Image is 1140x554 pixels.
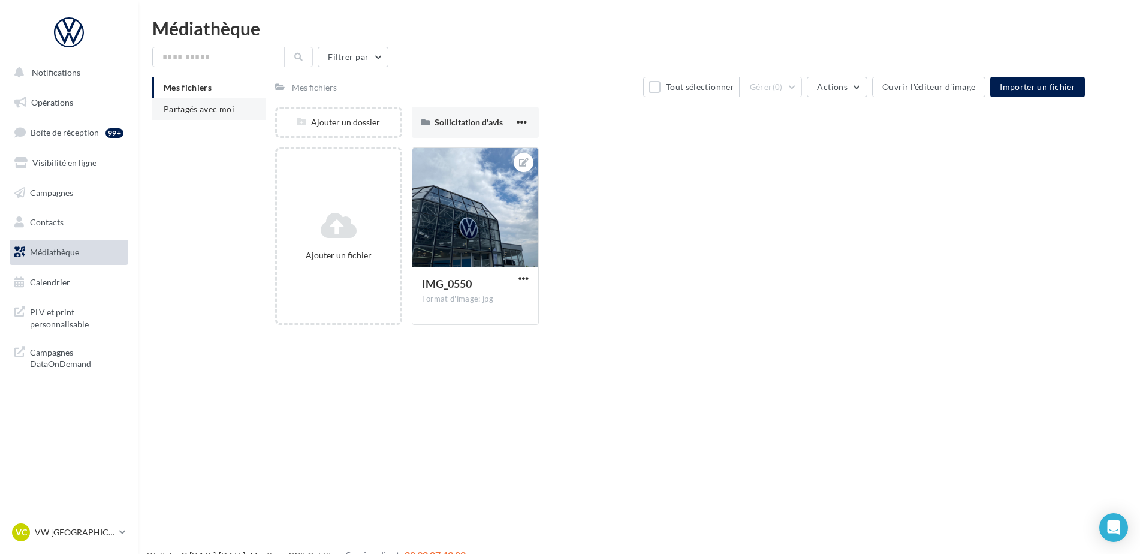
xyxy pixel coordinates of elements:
span: Opérations [31,97,73,107]
button: Tout sélectionner [643,77,739,97]
a: Calendrier [7,270,131,295]
a: VC VW [GEOGRAPHIC_DATA] [10,521,128,544]
span: Partagés avec moi [164,104,234,114]
span: Boîte de réception [31,127,99,137]
span: IMG_0550 [422,277,472,290]
div: Ajouter un dossier [277,116,400,128]
a: Opérations [7,90,131,115]
div: Médiathèque [152,19,1126,37]
span: Actions [817,82,847,92]
div: Open Intercom Messenger [1099,513,1128,542]
span: VC [16,526,27,538]
a: Campagnes DataOnDemand [7,339,131,375]
div: 99+ [105,128,123,138]
button: Ouvrir l'éditeur d'image [872,77,985,97]
button: Filtrer par [318,47,388,67]
span: (0) [773,82,783,92]
span: Médiathèque [30,247,79,257]
span: Campagnes DataOnDemand [30,344,123,370]
button: Importer un fichier [990,77,1085,97]
a: Médiathèque [7,240,131,265]
button: Gérer(0) [740,77,803,97]
span: Visibilité en ligne [32,158,96,168]
span: Contacts [30,217,64,227]
span: Importer un fichier [1000,82,1075,92]
span: Campagnes [30,187,73,197]
a: Visibilité en ligne [7,150,131,176]
a: Campagnes [7,180,131,206]
span: Mes fichiers [164,82,212,92]
div: Ajouter un fichier [282,249,396,261]
span: PLV et print personnalisable [30,304,123,330]
span: Notifications [32,67,80,77]
a: Boîte de réception99+ [7,119,131,145]
p: VW [GEOGRAPHIC_DATA] [35,526,114,538]
button: Notifications [7,60,126,85]
span: Sollicitation d'avis [435,117,503,127]
a: PLV et print personnalisable [7,299,131,335]
span: Calendrier [30,277,70,287]
button: Actions [807,77,867,97]
a: Contacts [7,210,131,235]
div: Mes fichiers [292,82,337,94]
div: Format d'image: jpg [422,294,529,305]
